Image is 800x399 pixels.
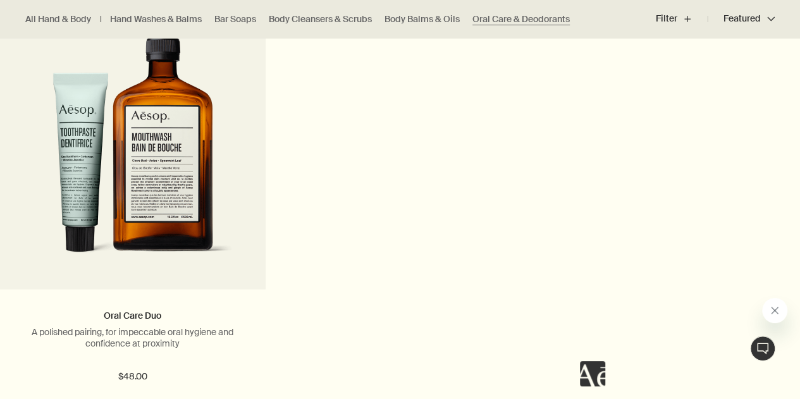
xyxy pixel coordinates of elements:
a: All Hand & Body [25,13,91,25]
a: Body Balms & Oils [385,13,460,25]
a: Oral Care & Deodorants [472,13,570,25]
div: Aesop says "Our consultants are available now to offer personalised product advice.". Open messag... [580,298,787,386]
iframe: Close message from Aesop [762,298,787,323]
h1: Aesop [8,10,169,20]
img: Toothpaste alongside with Mouthwash [30,37,236,271]
span: Our consultants are available now to offer personalised product advice. [8,27,159,62]
a: Bar Soaps [214,13,256,25]
button: Filter [656,4,708,34]
a: Oral Care Duo [104,310,161,321]
a: Hand Washes & Balms [110,13,202,25]
span: $48.00 [118,369,147,384]
button: Featured [708,4,775,34]
iframe: no content [580,361,605,386]
p: A polished pairing, for impeccable oral hygiene and confidence at proximity [19,326,247,349]
a: Body Cleansers & Scrubs [269,13,372,25]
